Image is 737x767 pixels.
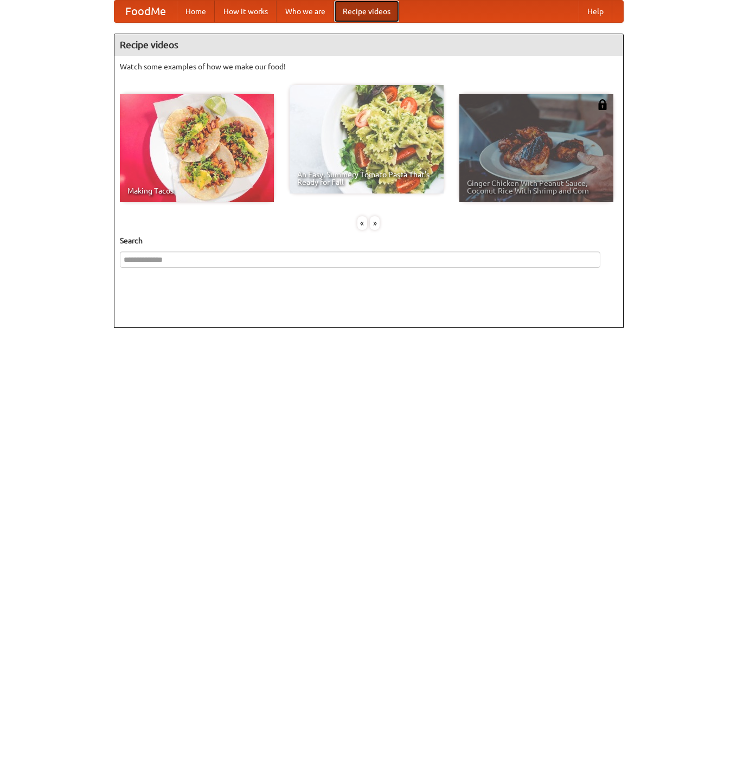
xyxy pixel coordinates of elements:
span: An Easy, Summery Tomato Pasta That's Ready for Fall [297,171,436,186]
a: Recipe videos [334,1,399,22]
a: Who we are [277,1,334,22]
div: » [370,216,380,230]
h4: Recipe videos [114,34,623,56]
a: Home [177,1,215,22]
a: How it works [215,1,277,22]
h5: Search [120,235,618,246]
p: Watch some examples of how we make our food! [120,61,618,72]
span: Making Tacos [127,187,266,195]
a: FoodMe [114,1,177,22]
a: An Easy, Summery Tomato Pasta That's Ready for Fall [290,85,444,194]
img: 483408.png [597,99,608,110]
div: « [357,216,367,230]
a: Making Tacos [120,94,274,202]
a: Help [579,1,612,22]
